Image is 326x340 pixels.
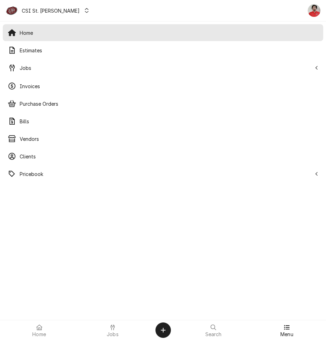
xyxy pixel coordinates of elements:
a: Purchase Orders [3,95,323,112]
span: Jobs [107,332,119,337]
span: Search [205,332,222,337]
span: Purchase Orders [20,100,318,107]
span: Pricebook [20,170,312,178]
div: C [6,4,18,17]
a: Bills [3,113,323,130]
span: Vendors [20,135,318,143]
a: Home [3,24,323,41]
a: Vendors [3,130,323,147]
a: Home [3,322,75,339]
div: CSI St. [PERSON_NAME] [22,7,80,14]
span: Menu [280,332,293,337]
a: Go to Jobs [3,59,323,76]
span: Jobs [20,64,312,72]
a: Search [177,322,250,339]
div: NF [308,4,320,17]
div: Nicholas Faubert's Avatar [308,4,320,17]
span: Home [20,29,318,37]
a: Jobs [76,322,149,339]
div: CSI St. Louis's Avatar [6,4,18,17]
span: Home [32,332,46,337]
span: Estimates [20,47,318,54]
a: Go to Pricebook [3,165,323,182]
span: Clients [20,153,318,160]
a: Invoices [3,78,323,94]
a: Clients [3,148,323,165]
span: Bills [20,118,318,125]
button: Create Object [155,322,171,338]
a: Estimates [3,42,323,59]
a: Menu [251,322,323,339]
span: Invoices [20,83,318,90]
